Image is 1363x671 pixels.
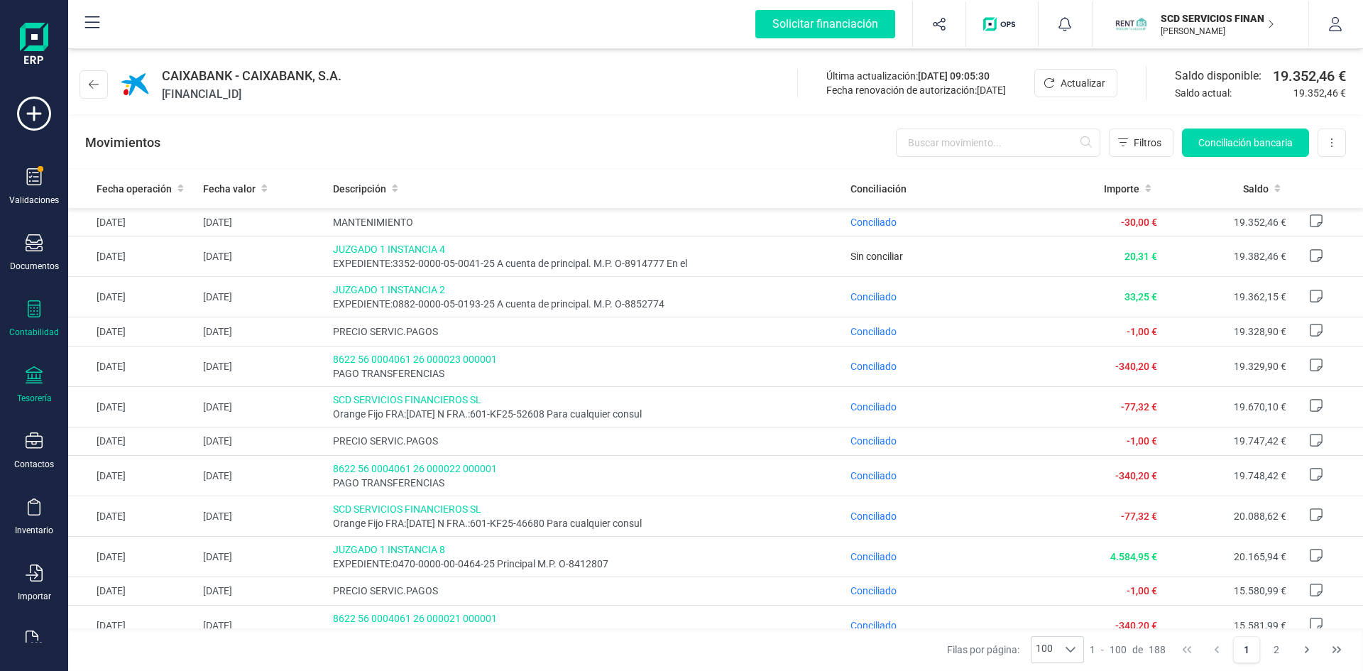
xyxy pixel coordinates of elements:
td: 19.748,42 € [1163,455,1292,496]
td: 19.329,90 € [1163,346,1292,386]
span: 19.352,46 € [1293,86,1346,100]
span: Conciliado [850,291,897,302]
span: Saldo disponible: [1175,67,1267,84]
td: [DATE] [197,606,327,646]
span: -1,00 € [1127,585,1157,596]
div: Inventario [15,525,53,536]
span: 20,31 € [1124,251,1157,262]
span: 33,25 € [1124,291,1157,302]
td: 19.352,46 € [1163,208,1292,236]
button: Filtros [1109,129,1173,157]
td: [DATE] [68,317,197,346]
span: EXPEDIENTE:0882-0000-05-0193-25 A cuenta de principal. M.P. O-8852774 [333,297,840,311]
span: 8622 56 0004061 26 000022 000001 [333,462,840,476]
span: Conciliado [850,551,897,562]
span: Orange Fijo FRA:[DATE] N FRA.:601-KF25-52608 Para cualquier consul [333,407,840,421]
td: 19.362,15 € [1163,277,1292,317]
button: Page 1 [1233,636,1260,663]
p: Movimientos [85,133,160,153]
span: Conciliado [850,511,897,522]
p: SCD SERVICIOS FINANCIEROS SL [1161,11,1274,26]
span: Fecha operación [97,182,172,196]
span: Filtros [1134,136,1161,150]
span: PRECIO SERVIC.PAGOS [333,324,840,339]
span: Conciliado [850,217,897,228]
p: [PERSON_NAME] [1161,26,1274,37]
span: -77,32 € [1121,401,1157,413]
button: Actualizar [1034,69,1117,97]
td: [DATE] [68,455,197,496]
span: CAIXABANK - CAIXABANK, S.A. [162,66,341,86]
div: Filas por página: [947,636,1085,663]
span: Conciliado [850,361,897,372]
span: -340,20 € [1115,470,1157,481]
span: Conciliación bancaria [1198,136,1293,150]
span: 188 [1149,643,1166,657]
span: 8622 56 0004061 26 000023 000001 [333,352,840,366]
span: 100 [1110,643,1127,657]
div: Contabilidad [9,327,59,338]
img: SC [1115,9,1146,40]
span: -340,20 € [1115,361,1157,372]
button: Solicitar financiación [738,1,912,47]
span: Actualizar [1061,76,1105,90]
span: Fecha valor [203,182,256,196]
td: [DATE] [197,386,327,427]
span: 100 [1031,637,1057,662]
td: 20.165,94 € [1163,536,1292,577]
td: [DATE] [68,386,197,427]
div: Contactos [14,459,54,470]
div: Tesorería [17,393,52,404]
input: Buscar movimiento... [896,129,1100,157]
span: Conciliado [850,585,897,596]
span: -1,00 € [1127,435,1157,447]
span: -30,00 € [1121,217,1157,228]
button: Previous Page [1203,636,1230,663]
td: [DATE] [197,277,327,317]
span: 1 [1090,643,1095,657]
button: Logo de OPS [975,1,1029,47]
td: [DATE] [197,346,327,386]
td: [DATE] [197,317,327,346]
div: Fecha renovación de autorización: [826,83,1006,97]
span: -77,32 € [1121,511,1157,522]
td: [DATE] [68,496,197,536]
span: Conciliado [850,470,897,481]
span: Conciliado [850,435,897,447]
span: Conciliado [850,620,897,631]
span: EXPEDIENTE:0470-0000-00-0464-25 Principal M.P. O-8412807 [333,557,840,571]
span: JUZGADO 1 INSTANCIA 2 [333,283,840,297]
td: [DATE] [68,606,197,646]
button: Page 2 [1263,636,1290,663]
span: SCD SERVICIOS FINANCIEROS SL [333,502,840,516]
span: PAGO TRANSFERENCIAS [333,476,840,490]
td: 15.581,99 € [1163,606,1292,646]
span: PAGO TRANSFERENCIAS [333,626,840,640]
td: [DATE] [197,496,327,536]
span: Conciliado [850,401,897,413]
span: Saldo actual: [1175,86,1288,100]
span: 8622 56 0004061 26 000021 000001 [333,611,840,626]
td: 19.328,90 € [1163,317,1292,346]
div: Documentos [10,261,59,272]
button: Last Page [1323,636,1350,663]
span: [DATE] 09:05:30 [918,70,990,82]
span: SCD SERVICIOS FINANCIEROS SL [333,393,840,407]
span: Conciliado [850,326,897,337]
td: [DATE] [197,455,327,496]
td: [DATE] [68,208,197,236]
span: -340,20 € [1115,620,1157,631]
span: Importe [1104,182,1139,196]
span: -1,00 € [1127,326,1157,337]
td: [DATE] [197,427,327,455]
td: [DATE] [197,236,327,277]
div: Importar [18,591,51,602]
button: Conciliación bancaria [1182,129,1309,157]
div: Solicitar financiación [755,10,895,38]
span: JUZGADO 1 INSTANCIA 4 [333,242,840,256]
span: Orange Fijo FRA:[DATE] N FRA.:601-KF25-46680 Para cualquier consul [333,516,840,530]
span: Conciliación [850,182,907,196]
span: 19.352,46 € [1273,66,1346,86]
span: Descripción [333,182,386,196]
span: 4.584,95 € [1110,551,1157,562]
